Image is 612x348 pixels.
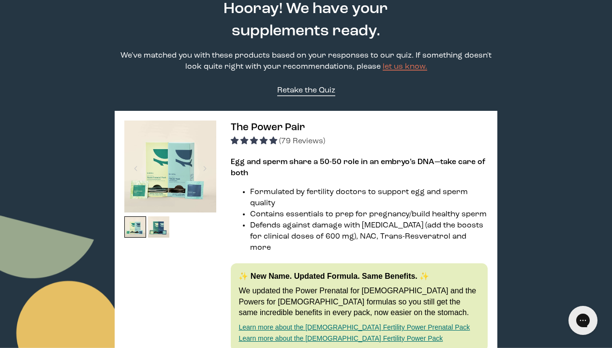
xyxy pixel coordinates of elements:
a: Learn more about the [DEMOGRAPHIC_DATA] Fertility Power Pack [239,334,443,342]
li: Formulated by fertility doctors to support egg and sperm quality [250,187,487,209]
span: 4.92 stars [231,137,279,145]
strong: Egg and sperm share a 50-50 role in an embryo’s DNA—take care of both [231,158,485,177]
a: Learn more about the [DEMOGRAPHIC_DATA] Fertility Power Prenatal Pack [239,323,470,331]
span: Retake the Quiz [277,87,335,94]
img: thumbnail image [148,216,170,238]
img: thumbnail image [124,216,146,238]
a: let us know. [383,63,427,71]
li: Contains essentials to prep for pregnancy/build healthy sperm [250,209,487,220]
span: (79 Reviews) [279,137,325,145]
iframe: Gorgias live chat messenger [564,303,602,338]
p: We updated the Power Prenatal for [DEMOGRAPHIC_DATA] and the Powers for [DEMOGRAPHIC_DATA] formul... [239,286,479,318]
li: Defends against damage with [MEDICAL_DATA] (add the boosts for clinical doses of 600 mg), NAC, Tr... [250,220,487,254]
strong: ✨ New Name. Updated Formula. Same Benefits. ✨ [239,272,429,280]
span: The Power Pair [231,122,305,133]
a: Retake the Quiz [277,85,335,96]
p: We've matched you with these products based on your responses to our quiz. If something doesn't l... [115,50,497,73]
img: thumbnail image [124,121,216,212]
